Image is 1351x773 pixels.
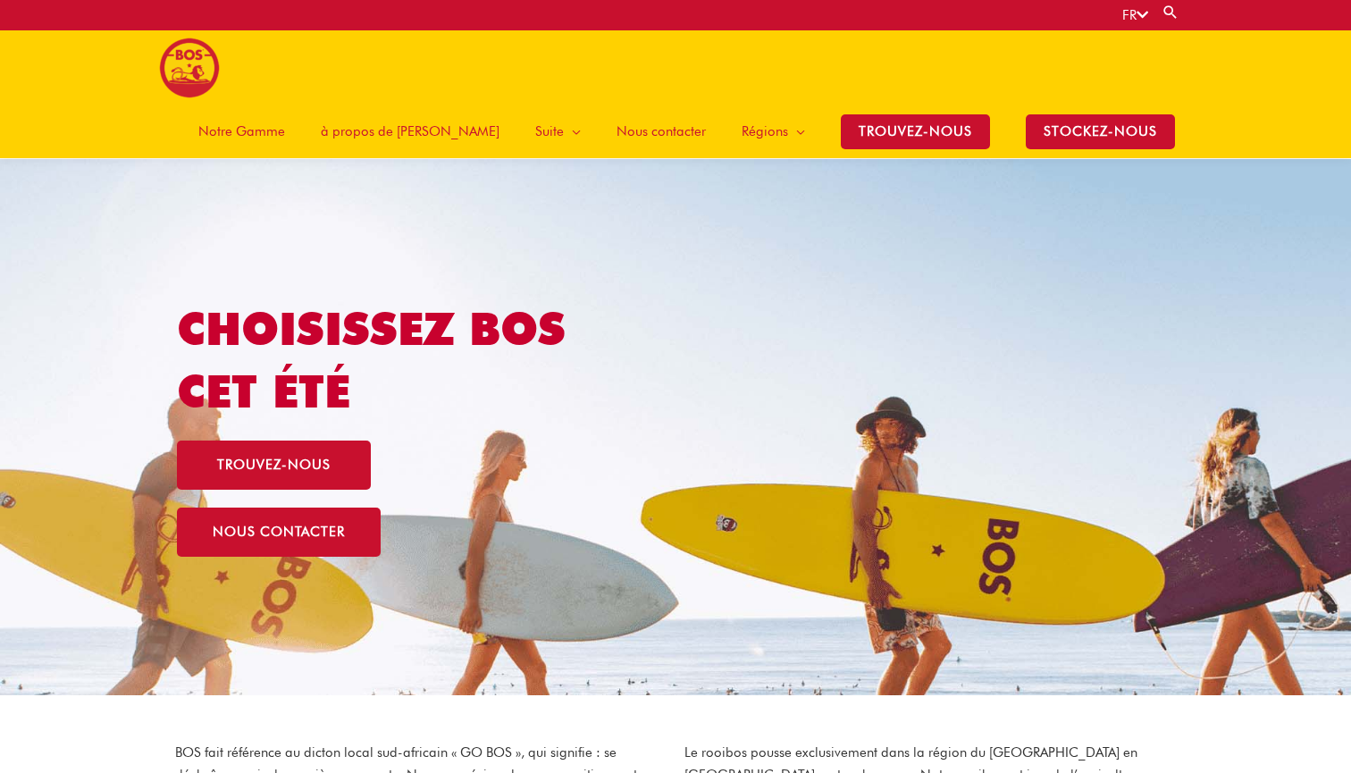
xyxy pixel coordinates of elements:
img: BOS logo finals-200px [159,38,220,98]
span: Régions [742,105,788,158]
a: TROUVEZ-NOUS [823,105,1008,158]
a: Notre Gamme [180,105,303,158]
a: nous contacter [177,508,381,557]
a: Régions [724,105,823,158]
span: stockez-nous [1026,114,1175,149]
span: nous contacter [213,525,345,539]
span: à propos de [PERSON_NAME] [321,105,499,158]
a: stockez-nous [1008,105,1193,158]
a: à propos de [PERSON_NAME] [303,105,517,158]
a: Suite [517,105,599,158]
span: Notre Gamme [198,105,285,158]
span: TROUVEZ-NOUS [841,114,990,149]
a: trouvez-nous [177,441,371,490]
span: Nous contacter [617,105,706,158]
h1: Choisissez BOS cet été [177,298,628,423]
a: Search button [1162,4,1179,21]
span: Suite [535,105,564,158]
a: FR [1122,7,1148,23]
nav: Site Navigation [167,105,1193,158]
span: trouvez-nous [217,458,331,472]
a: Nous contacter [599,105,724,158]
